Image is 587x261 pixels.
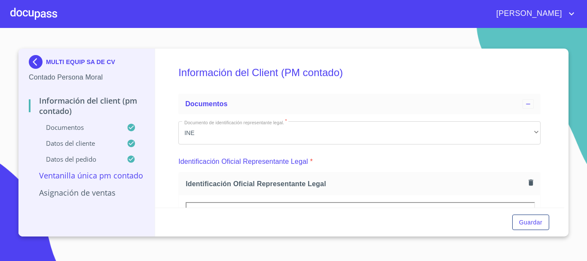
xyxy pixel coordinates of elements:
p: Identificación Oficial Representante Legal [178,157,308,167]
p: Información del Client (PM contado) [29,95,144,116]
button: account of current user [490,7,577,21]
div: INE [178,121,541,144]
p: Datos del pedido [29,155,127,163]
div: MULTI EQUIP SA DE CV [29,55,144,72]
span: Identificación Oficial Representante Legal [186,179,525,188]
p: Documentos [29,123,127,132]
span: [PERSON_NAME] [490,7,566,21]
p: MULTI EQUIP SA DE CV [46,58,115,65]
button: Guardar [512,215,549,230]
div: Documentos [178,94,541,114]
h5: Información del Client (PM contado) [178,55,541,90]
img: Docupass spot blue [29,55,46,69]
p: Asignación de Ventas [29,187,144,198]
span: Documentos [185,100,227,107]
span: Guardar [519,217,542,228]
p: Datos del cliente [29,139,127,147]
p: Ventanilla única PM contado [29,170,144,181]
p: Contado Persona Moral [29,72,144,83]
